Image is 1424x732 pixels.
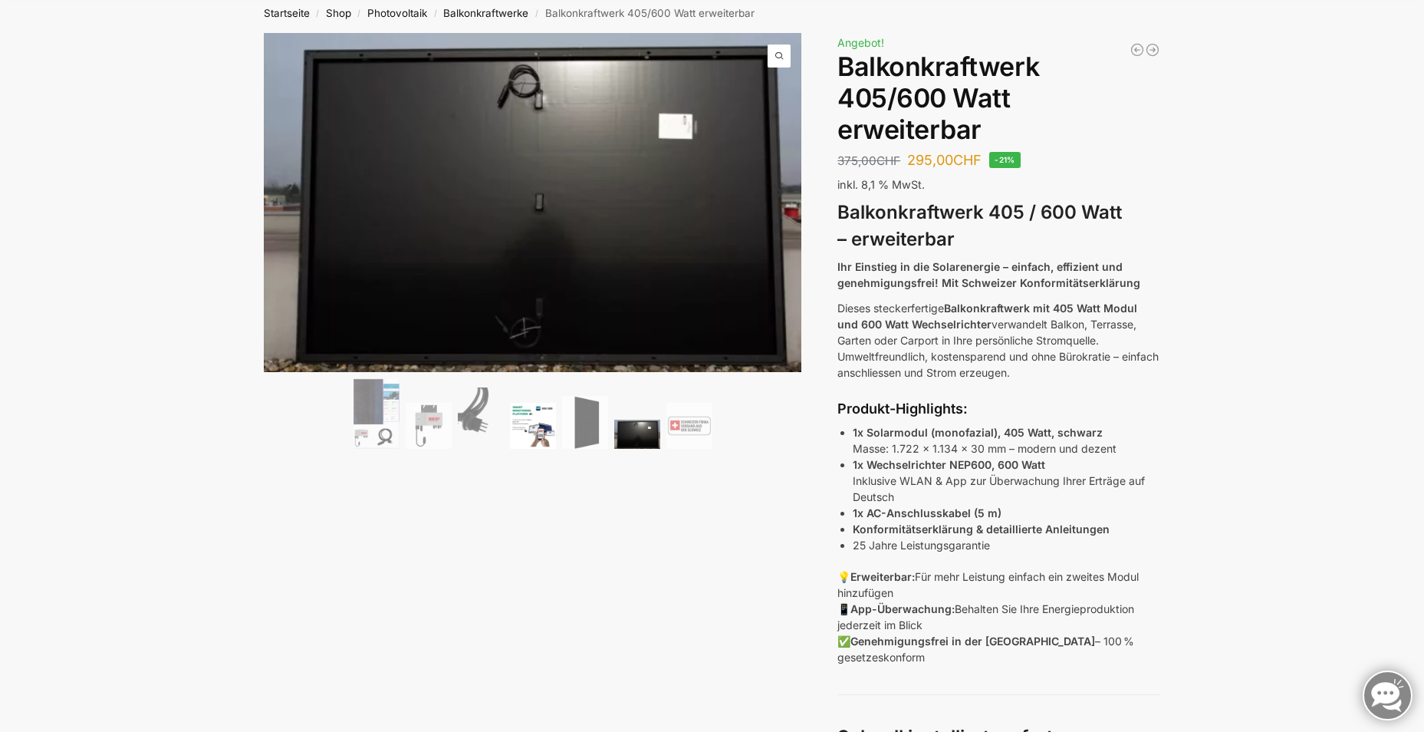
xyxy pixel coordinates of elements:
span: inkl. 8,1 % MwSt. [837,178,925,191]
img: TommaTech Vorderseite [562,396,608,449]
span: CHF [876,153,900,168]
strong: Produkt-Highlights: [837,401,968,417]
p: Inklusive WLAN & App zur Überwachung Ihrer Erträge auf Deutsch [853,457,1160,505]
img: Steckerfertig Plug & Play mit 410 Watt [354,378,400,449]
img: Balkonkraftwerk 405/600 Watt erweiterbar 13 [801,33,1340,572]
span: / [310,8,326,20]
a: Photovoltaik [367,7,427,19]
a: Mega Balkonkraftwerk 1780 Watt mit 2,7 kWh Speicher [1145,42,1160,58]
img: Balkonkraftwerk 405/600 Watt erweiterbar – Bild 6 [614,420,660,449]
a: Balkonkraftwerke [443,7,528,19]
a: Startseite [264,7,310,19]
p: Masse: 1.722 x 1.134 x 30 mm – modern und dezent [853,424,1160,457]
p: 💡 Für mehr Leistung einfach ein zweites Modul hinzufügen 📱 Behalten Sie Ihre Energieproduktion je... [837,569,1160,665]
strong: Konformitätserklärung & detaillierte Anleitungen [853,523,1110,536]
strong: Ihr Einstieg in die Solarenergie – einfach, effizient und genehmigungsfrei! Mit Schweizer Konform... [837,260,1140,289]
bdi: 375,00 [837,153,900,168]
a: Shop [326,7,351,19]
strong: 1x Wechselrichter NEP600, 600 Watt [853,458,1045,471]
img: Balkonkraftwerk 405/600 Watt erweiterbar – Bild 4 [510,403,556,449]
a: Balkonkraftwerk 600/810 Watt Fullblack [1130,42,1145,58]
img: Anschlusskabel-3meter_schweizer-stecker [458,387,504,449]
strong: 1x AC-Anschlusskabel (5 m) [853,506,1001,519]
strong: Erweiterbar: [850,570,915,583]
strong: Balkonkraftwerk 405 / 600 Watt – erweiterbar [837,201,1122,250]
strong: App-Überwachung: [850,602,955,615]
span: -21% [989,152,1021,168]
p: Dieses steckerfertige verwandelt Balkon, Terrasse, Garten oder Carport in Ihre persönliche Stromq... [837,300,1160,381]
img: Balkonkraftwerk 405/600 Watt erweiterbar – Bild 7 [666,403,712,449]
strong: Balkonkraftwerk mit 405 Watt Modul und 600 Watt Wechselrichter [837,302,1137,331]
span: Angebot! [837,36,884,49]
span: / [427,8,443,20]
strong: Genehmigungsfrei in der [GEOGRAPHIC_DATA] [850,635,1095,648]
li: 25 Jahre Leistungsgarantie [853,537,1160,553]
span: / [528,8,544,20]
h1: Balkonkraftwerk 405/600 Watt erweiterbar [837,51,1160,145]
span: / [351,8,367,20]
strong: 1x Solarmodul (monofazial), 405 Watt, schwarz [853,426,1103,439]
bdi: 295,00 [907,152,982,168]
span: CHF [953,152,982,168]
img: Nep 600 [406,403,452,449]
